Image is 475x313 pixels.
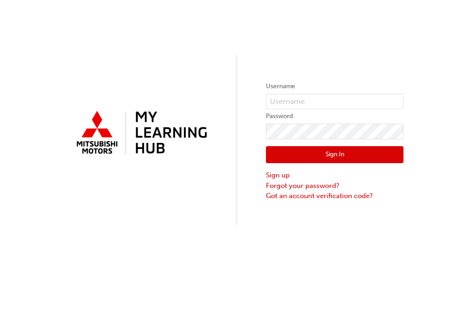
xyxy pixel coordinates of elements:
img: mmal [72,107,209,159]
a: Forgot your password? [266,181,403,191]
a: Sign up [266,170,403,181]
label: Username [266,81,403,92]
label: Password [266,111,403,122]
a: Got an account verification code? [266,191,403,201]
input: Username [266,94,403,109]
button: Sign In [266,146,403,164]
